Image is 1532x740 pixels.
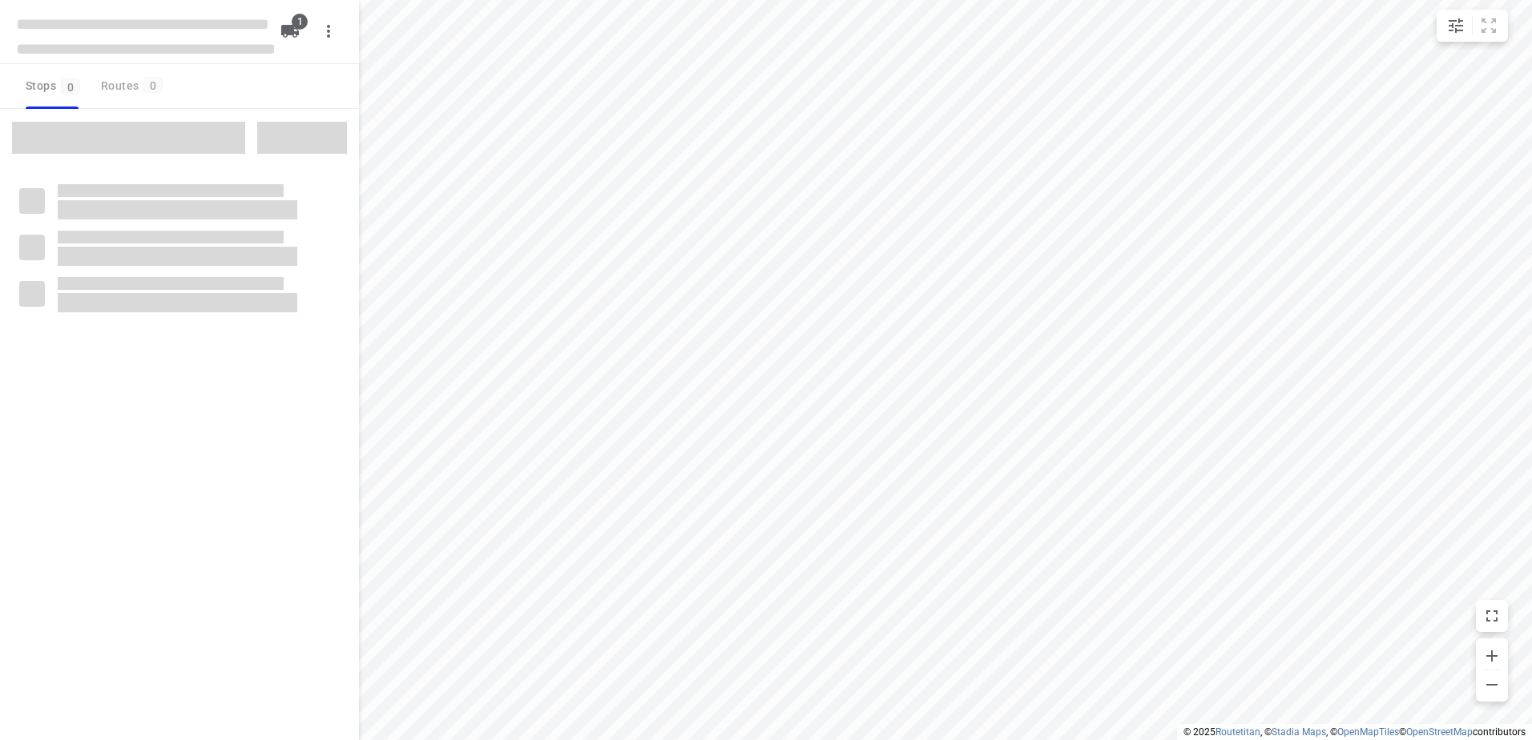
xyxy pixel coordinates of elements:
[1337,726,1399,738] a: OpenMapTiles
[1183,726,1526,738] li: © 2025 , © , © © contributors
[1437,10,1508,42] div: small contained button group
[1406,726,1473,738] a: OpenStreetMap
[1440,10,1472,42] button: Map settings
[1216,726,1260,738] a: Routetitan
[1272,726,1326,738] a: Stadia Maps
